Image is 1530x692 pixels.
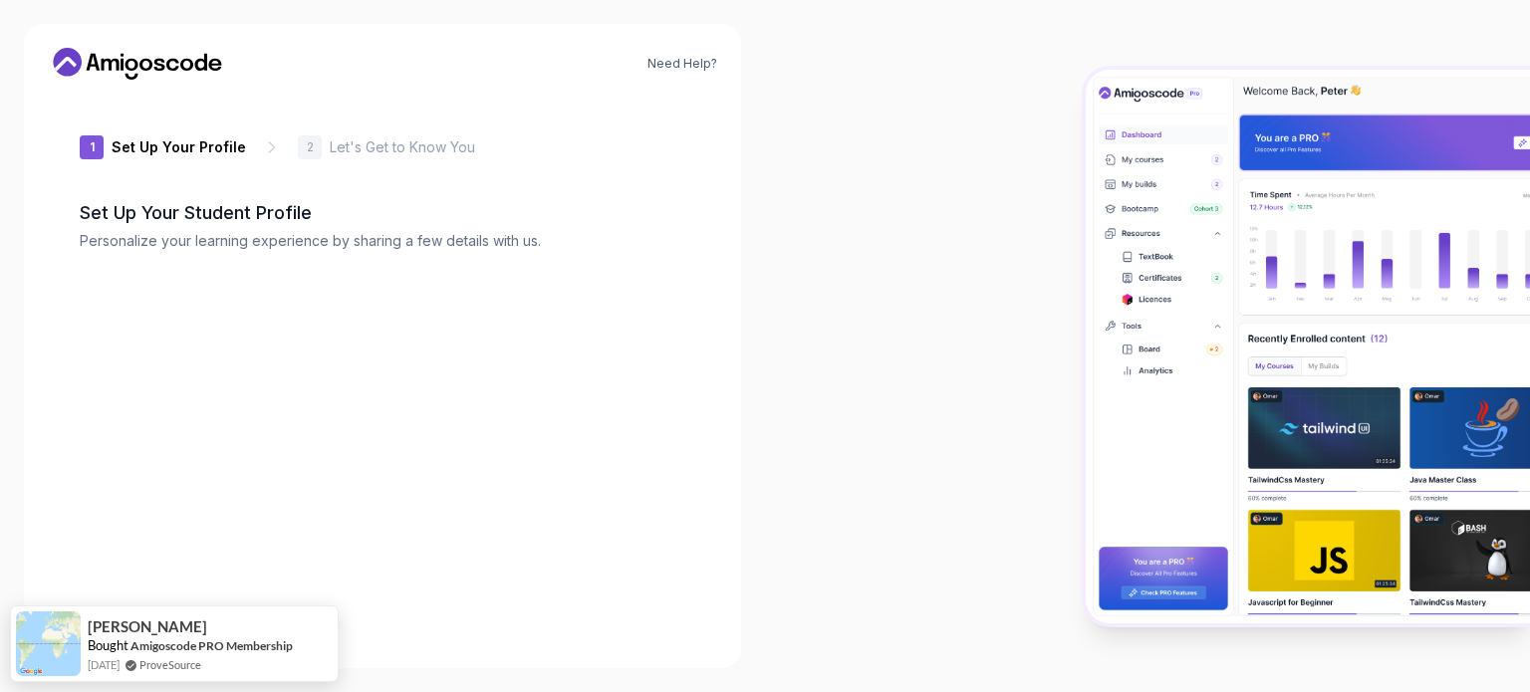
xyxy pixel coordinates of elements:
a: Home link [48,48,227,80]
img: Amigoscode Dashboard [1086,70,1530,623]
h2: Set Up Your Student Profile [80,199,685,227]
p: Let's Get to Know You [330,137,475,157]
span: [DATE] [88,656,120,673]
p: 1 [90,141,95,153]
span: [PERSON_NAME] [88,618,207,635]
a: Need Help? [647,56,717,72]
p: Personalize your learning experience by sharing a few details with us. [80,231,685,251]
a: Amigoscode PRO Membership [130,638,293,653]
span: Bought [88,637,128,653]
p: 2 [307,141,314,153]
p: Set Up Your Profile [112,137,246,157]
a: ProveSource [139,656,201,673]
img: provesource social proof notification image [16,611,81,676]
